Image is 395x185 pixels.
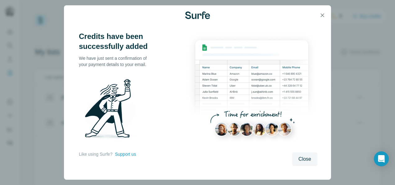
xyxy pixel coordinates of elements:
img: Surfe Illustration - Man holding diamond [79,75,143,145]
div: Open Intercom Messenger [374,151,389,166]
button: Close [292,152,317,166]
img: Surfe Logo [185,12,210,19]
h3: Credits have been successfully added [79,31,153,51]
p: Like using Surfe? [79,151,112,157]
img: Enrichment Hub - Sheet Preview [186,31,317,148]
button: Support us [115,151,136,157]
span: Close [298,155,311,163]
p: We have just sent a confirmation of your payment details to your email. [79,55,153,68]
